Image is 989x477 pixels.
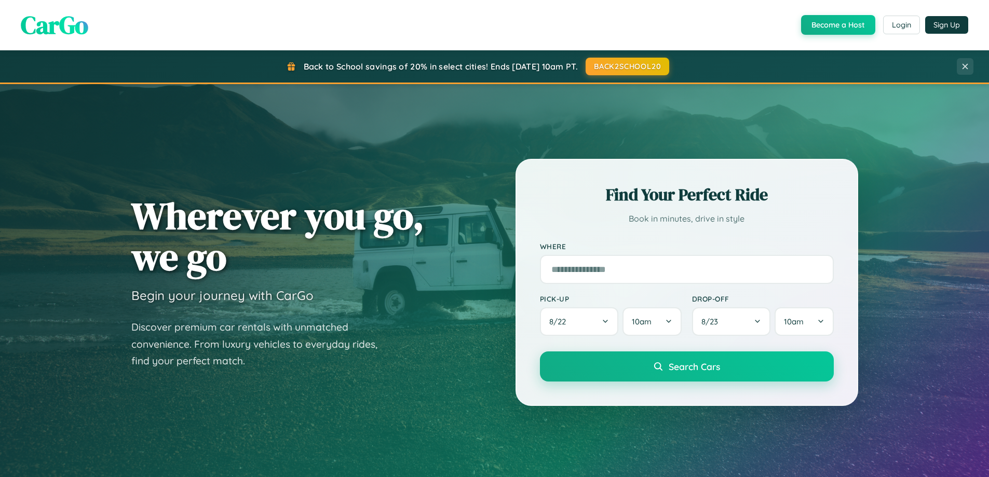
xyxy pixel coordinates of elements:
label: Pick-up [540,294,682,303]
span: 8 / 22 [549,317,571,326]
label: Where [540,242,834,251]
p: Discover premium car rentals with unmatched convenience. From luxury vehicles to everyday rides, ... [131,319,391,370]
p: Book in minutes, drive in style [540,211,834,226]
h3: Begin your journey with CarGo [131,288,314,303]
button: Search Cars [540,351,834,381]
span: Back to School savings of 20% in select cities! Ends [DATE] 10am PT. [304,61,578,72]
span: 10am [784,317,804,326]
button: 10am [775,307,833,336]
button: Become a Host [801,15,875,35]
h1: Wherever you go, we go [131,195,424,277]
span: 10am [632,317,652,326]
button: BACK2SCHOOL20 [586,58,669,75]
h2: Find Your Perfect Ride [540,183,834,206]
span: Search Cars [669,361,720,372]
button: 8/22 [540,307,619,336]
span: CarGo [21,8,88,42]
label: Drop-off [692,294,834,303]
button: Sign Up [925,16,968,34]
button: 10am [622,307,681,336]
button: 8/23 [692,307,771,336]
button: Login [883,16,920,34]
span: 8 / 23 [701,317,723,326]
